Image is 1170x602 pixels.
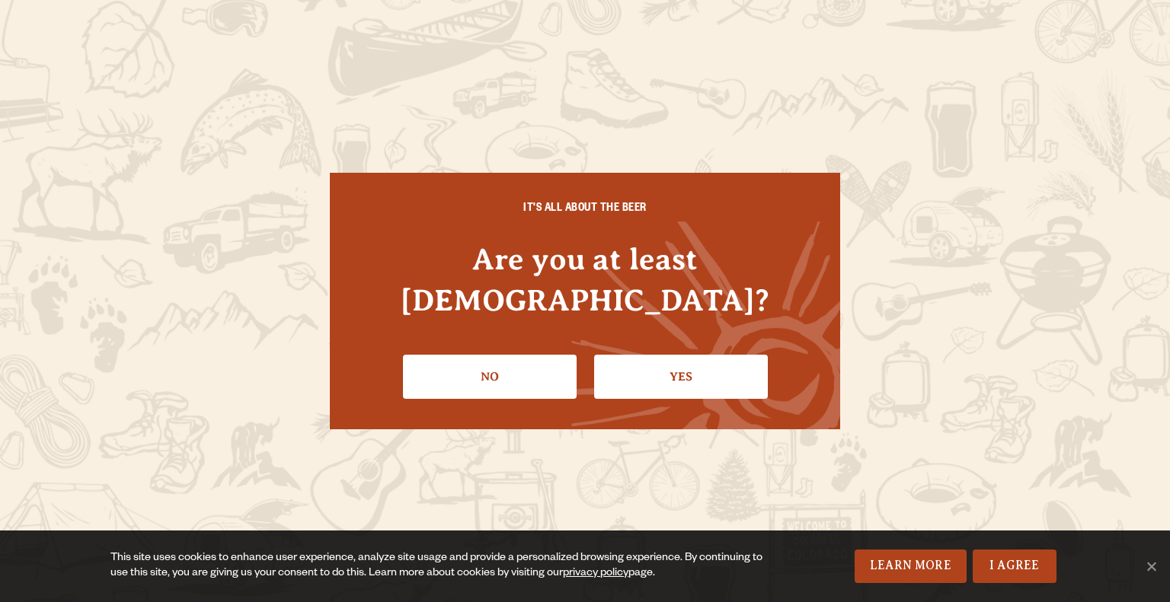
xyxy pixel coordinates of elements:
h4: Are you at least [DEMOGRAPHIC_DATA]? [360,239,810,320]
div: This site uses cookies to enhance user experience, analyze site usage and provide a personalized ... [110,551,767,581]
a: privacy policy [563,568,628,580]
a: No [403,355,577,399]
a: Learn More [855,549,967,583]
h6: IT'S ALL ABOUT THE BEER [360,203,810,217]
span: No [1143,559,1159,574]
a: I Agree [973,549,1057,583]
a: Confirm I'm 21 or older [594,355,768,399]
